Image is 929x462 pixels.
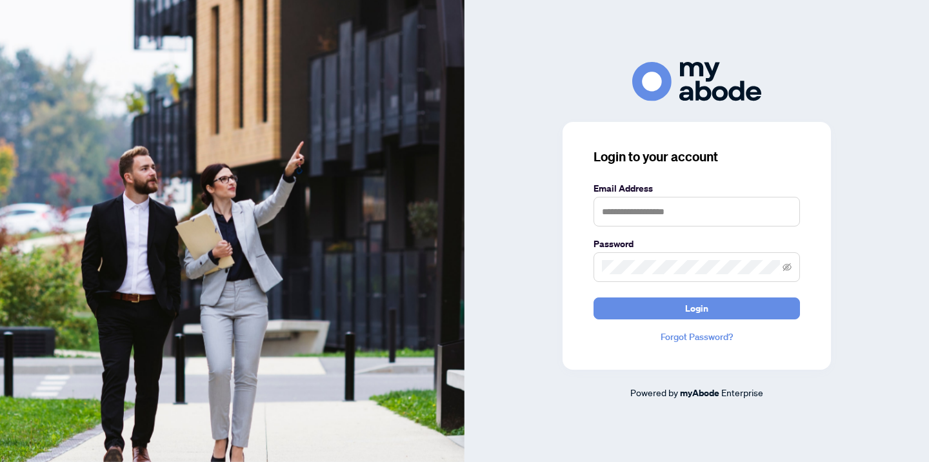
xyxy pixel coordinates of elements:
a: myAbode [680,386,719,400]
a: Forgot Password? [594,330,800,344]
label: Password [594,237,800,251]
button: Login [594,297,800,319]
span: eye-invisible [783,263,792,272]
span: Login [685,298,708,319]
span: Powered by [630,387,678,398]
label: Email Address [594,181,800,196]
h3: Login to your account [594,148,800,166]
img: ma-logo [632,62,761,101]
span: Enterprise [721,387,763,398]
